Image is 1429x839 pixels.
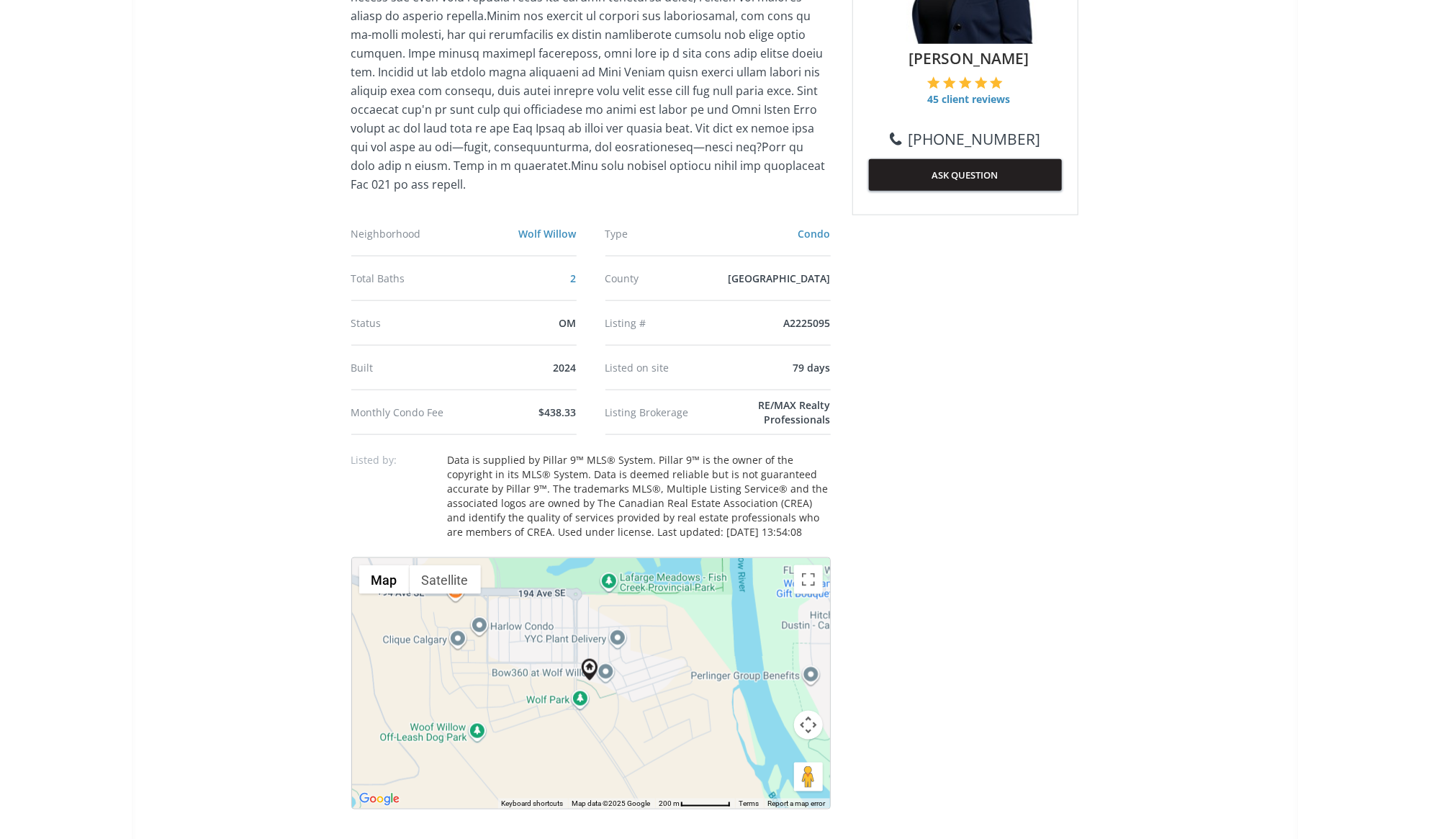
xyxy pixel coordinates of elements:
[975,76,988,89] img: 4 of 5 stars
[351,318,471,328] div: Status
[605,318,725,328] div: Listing #
[356,790,403,809] img: Google
[655,799,735,809] button: Map Scale: 200 m per 66 pixels
[793,361,831,374] span: 79 days
[990,76,1003,89] img: 5 of 5 stars
[351,274,471,284] div: Total Baths
[605,363,725,373] div: Listed on site
[448,453,831,539] div: Data is supplied by Pillar 9™ MLS® System. Pillar 9™ is the owner of the copyright in its MLS® Sy...
[794,565,823,594] button: Toggle fullscreen view
[539,405,577,419] span: $438.33
[869,159,1062,191] button: ASK QUESTION
[794,711,823,740] button: Map camera controls
[351,229,471,239] div: Neighborhood
[759,398,831,426] span: RE/MAX Realty Professionals
[519,227,577,241] a: Wolf Willow
[794,763,823,791] button: Drag Pegman onto the map to open Street View
[876,48,1062,69] span: [PERSON_NAME]
[659,800,680,808] span: 200 m
[351,363,471,373] div: Built
[359,565,410,594] button: Show street map
[605,229,725,239] div: Type
[729,272,831,285] span: [GEOGRAPHIC_DATA]
[502,799,564,809] button: Keyboard shortcuts
[927,92,1010,107] span: 45 client reviews
[605,408,709,418] div: Listing Brokerage
[927,76,940,89] img: 1 of 5 stars
[605,274,725,284] div: County
[959,76,972,89] img: 3 of 5 stars
[943,76,956,89] img: 2 of 5 stars
[559,316,577,330] span: OM
[784,316,831,330] span: A2225095
[798,227,831,241] a: Condo
[571,272,577,285] a: 2
[572,800,651,808] span: Map data ©2025 Google
[739,800,759,808] a: Terms
[410,565,481,594] button: Show satellite imagery
[356,790,403,809] a: Open this area in Google Maps (opens a new window)
[768,800,826,808] a: Report a map error
[351,408,471,418] div: Monthly Condo Fee
[890,128,1041,150] a: [PHONE_NUMBER]
[351,453,438,467] p: Listed by:
[554,361,577,374] span: 2024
